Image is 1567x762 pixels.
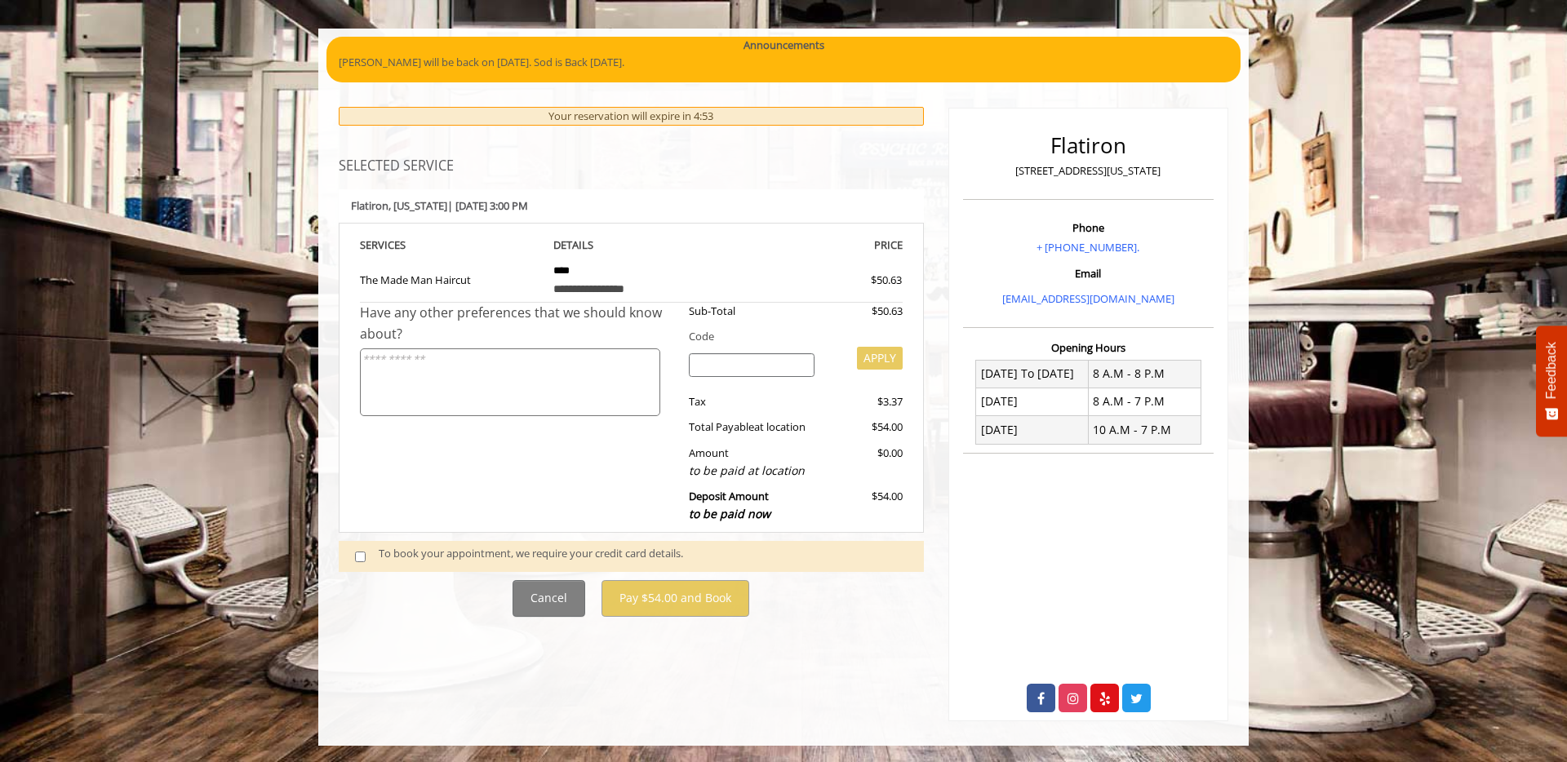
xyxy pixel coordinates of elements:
div: Amount [677,445,828,480]
td: 10 A.M - 7 P.M [1088,416,1201,444]
span: to be paid now [689,506,770,521]
div: Your reservation will expire in 4:53 [339,107,924,126]
td: The Made Man Haircut [360,255,541,303]
div: to be paid at location [689,462,815,480]
div: $50.63 [812,272,902,289]
h3: Opening Hours [963,342,1214,353]
button: Cancel [513,580,585,617]
button: Feedback - Show survey [1536,326,1567,436]
th: PRICE [721,236,903,255]
td: [DATE] To [DATE] [976,360,1089,388]
th: DETAILS [541,236,722,255]
a: [EMAIL_ADDRESS][DOMAIN_NAME] [1002,291,1174,306]
div: Sub-Total [677,303,828,320]
span: Feedback [1544,342,1559,399]
div: Total Payable [677,419,828,436]
div: Tax [677,393,828,410]
div: $50.63 [827,303,902,320]
span: , [US_STATE] [388,198,447,213]
div: Have any other preferences that we should know about? [360,303,677,344]
td: [DATE] [976,388,1089,415]
p: [PERSON_NAME] will be back on [DATE]. Sod is Back [DATE]. [339,54,1228,71]
h3: Email [967,268,1210,279]
th: SERVICE [360,236,541,255]
p: [STREET_ADDRESS][US_STATE] [967,162,1210,179]
h3: SELECTED SERVICE [339,159,924,174]
div: $0.00 [827,445,902,480]
h2: Flatiron [967,134,1210,157]
div: Code [677,328,903,345]
td: [DATE] [976,416,1089,444]
td: 8 A.M - 7 P.M [1088,388,1201,415]
span: S [400,237,406,252]
h3: Phone [967,222,1210,233]
span: at location [754,419,806,434]
b: Announcements [744,37,824,54]
button: Pay $54.00 and Book [601,580,749,617]
div: $54.00 [827,419,902,436]
div: To book your appointment, we require your credit card details. [379,545,908,567]
a: + [PHONE_NUMBER]. [1037,240,1139,255]
div: $3.37 [827,393,902,410]
button: APPLY [857,347,903,370]
b: Deposit Amount [689,489,770,521]
b: Flatiron | [DATE] 3:00 PM [351,198,528,213]
td: 8 A.M - 8 P.M [1088,360,1201,388]
div: $54.00 [827,488,902,523]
